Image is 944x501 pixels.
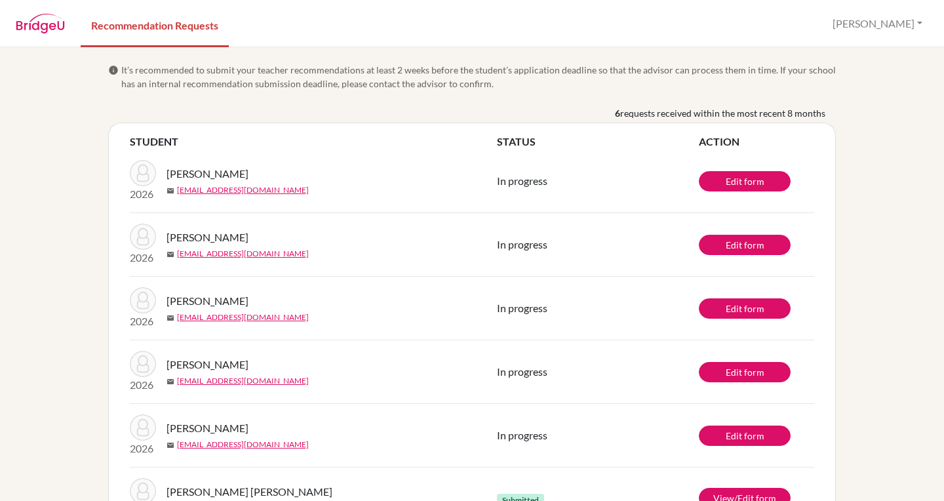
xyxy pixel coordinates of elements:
span: mail [167,314,174,322]
span: requests received within the most recent 8 months [620,106,825,120]
a: Edit form [699,426,791,446]
img: BridgeU logo [16,14,65,33]
span: In progress [497,365,547,378]
p: 2026 [130,377,156,393]
span: In progress [497,302,547,314]
a: [EMAIL_ADDRESS][DOMAIN_NAME] [177,248,309,260]
button: [PERSON_NAME] [827,11,928,36]
a: [EMAIL_ADDRESS][DOMAIN_NAME] [177,439,309,451]
img: Belkeziz, Kenza [130,351,156,377]
b: 6 [615,106,620,120]
th: STUDENT [130,134,497,150]
p: 2026 [130,250,156,266]
a: Edit form [699,362,791,382]
span: [PERSON_NAME] [167,357,248,372]
span: mail [167,250,174,258]
span: info [108,65,119,75]
span: [PERSON_NAME] [PERSON_NAME] [167,484,332,500]
span: mail [167,441,174,449]
a: [EMAIL_ADDRESS][DOMAIN_NAME] [177,184,309,196]
p: 2026 [130,441,156,456]
th: ACTION [699,134,814,150]
span: In progress [497,238,547,250]
a: Recommendation Requests [81,2,229,47]
span: In progress [497,429,547,441]
th: STATUS [497,134,699,150]
a: [EMAIL_ADDRESS][DOMAIN_NAME] [177,375,309,387]
img: Benamour, Ryan [130,224,156,250]
a: [EMAIL_ADDRESS][DOMAIN_NAME] [177,311,309,323]
a: Edit form [699,235,791,255]
img: Moret, Kirill [130,287,156,313]
p: 2026 [130,186,156,202]
span: mail [167,378,174,386]
span: [PERSON_NAME] [167,230,248,245]
a: Edit form [699,298,791,319]
p: 2026 [130,313,156,329]
span: [PERSON_NAME] [167,293,248,309]
span: It’s recommended to submit your teacher recommendations at least 2 weeks before the student’s app... [121,63,836,90]
img: Woodall, Laura [130,160,156,186]
a: Edit form [699,171,791,191]
span: mail [167,187,174,195]
span: [PERSON_NAME] [167,166,248,182]
img: Jenkins, Henry [130,414,156,441]
span: In progress [497,174,547,187]
span: [PERSON_NAME] [167,420,248,436]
